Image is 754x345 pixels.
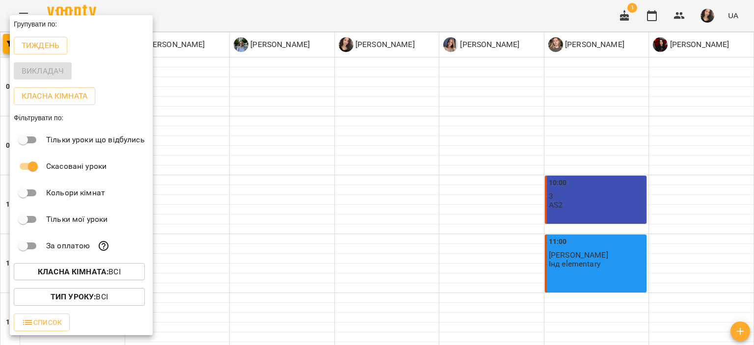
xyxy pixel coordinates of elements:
button: Тиждень [14,37,67,54]
p: Скасовані уроки [46,160,107,172]
button: Список [14,314,70,331]
div: Фільтрувати по: [10,109,153,127]
p: Тільки мої уроки [46,213,108,225]
div: Групувати по: [10,15,153,33]
p: Всі [38,266,121,278]
button: Класна кімната:Всі [14,263,145,281]
span: Список [22,317,62,328]
p: За оплатою [46,240,90,252]
p: Тільки уроки що відбулись [46,134,145,146]
b: Тип Уроку : [51,292,96,301]
button: Тип Уроку:Всі [14,288,145,306]
b: Класна кімната : [38,267,108,276]
p: Тиждень [22,40,59,52]
button: Класна кімната [14,87,95,105]
p: Кольори кімнат [46,187,105,199]
p: Класна кімната [22,90,87,102]
p: Всі [51,291,108,303]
